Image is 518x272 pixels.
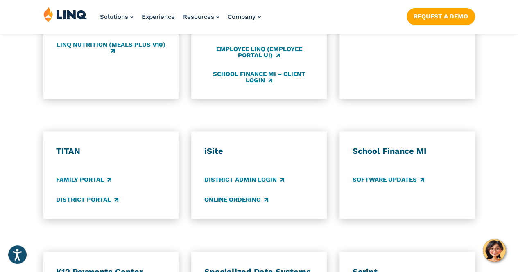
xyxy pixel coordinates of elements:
[183,13,219,20] a: Resources
[204,146,314,157] h3: iSite
[56,175,111,184] a: Family Portal
[43,7,87,22] img: LINQ | K‑12 Software
[407,7,475,25] nav: Button Navigation
[56,195,118,204] a: District Portal
[204,46,314,59] a: Employee LINQ (Employee Portal UI)
[228,13,256,20] span: Company
[56,146,165,157] h3: TITAN
[407,8,475,25] a: Request a Demo
[204,70,314,84] a: School Finance MI – Client Login
[100,13,133,20] a: Solutions
[353,175,424,184] a: Software Updates
[228,13,261,20] a: Company
[483,239,506,262] button: Hello, have a question? Let’s chat.
[183,13,214,20] span: Resources
[204,195,268,204] a: Online Ordering
[204,175,284,184] a: District Admin Login
[100,13,128,20] span: Solutions
[100,7,261,34] nav: Primary Navigation
[56,41,165,55] a: LINQ Nutrition (Meals Plus v10)
[142,13,175,20] a: Experience
[353,146,462,157] h3: School Finance MI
